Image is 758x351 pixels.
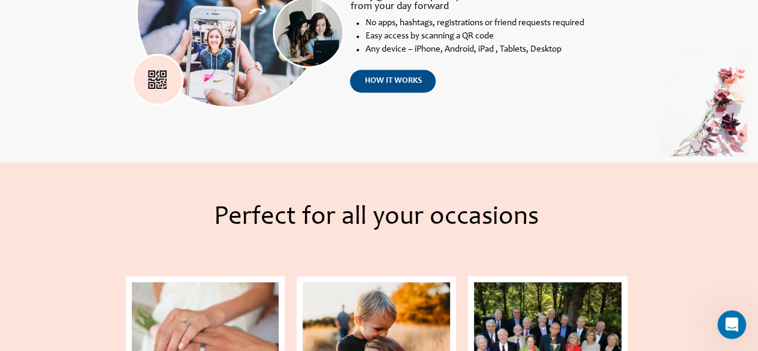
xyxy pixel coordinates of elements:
[645,34,747,156] img: easy_for_all_bg | Live Photo Slideshow for Events | Create Free Events Album for Any Occasion
[365,30,630,43] li: Easy access by scanning a QR code
[364,77,421,85] span: how it works
[717,310,746,339] iframe: Intercom live chat
[120,201,633,234] h2: Perfect for all your occasions
[526,45,561,54] span: , Desktop
[365,43,630,56] li: Any device – iPhone, Android, iPad , Tablets
[350,70,436,92] a: how it works
[365,17,630,30] li: No apps, hashtags, registrations or friend requests required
